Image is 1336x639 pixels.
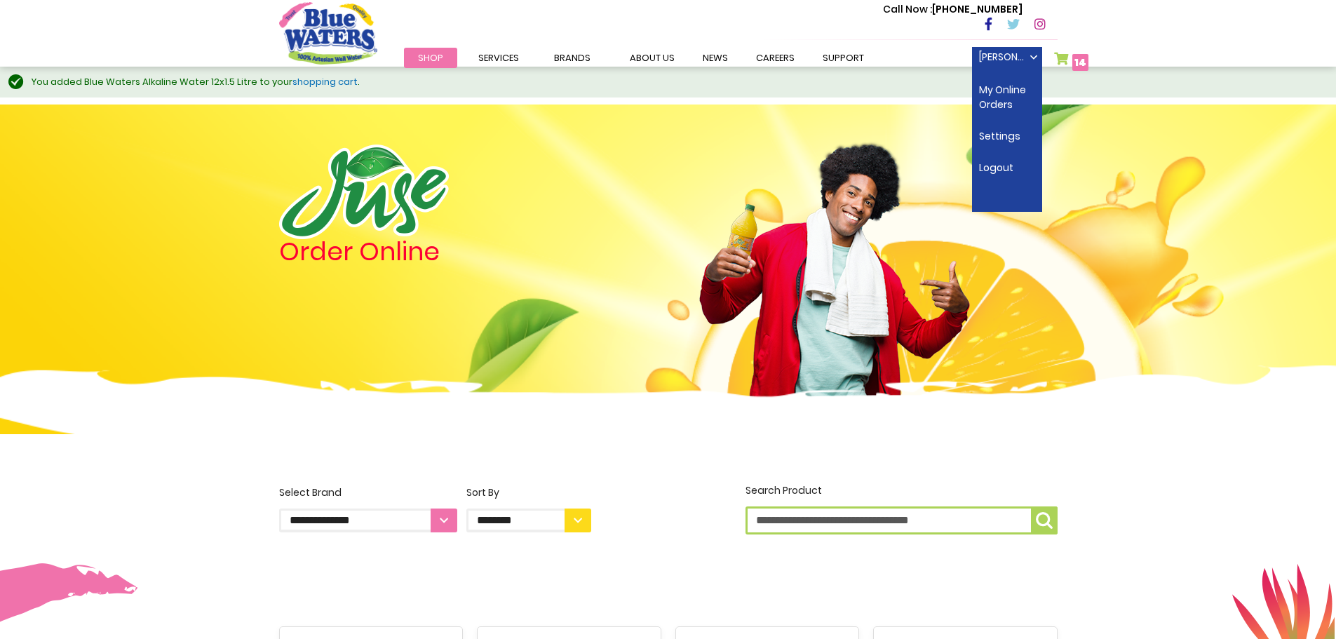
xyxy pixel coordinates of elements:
input: Search Product [745,506,1058,534]
div: Sort By [466,485,591,500]
select: Select Brand [279,509,457,532]
span: Brands [554,51,591,65]
h4: Order Online [279,239,591,264]
button: Search Product [1031,506,1058,534]
span: Services [478,51,519,65]
img: search-icon.png [1036,512,1053,529]
a: [PERSON_NAME] [972,47,1042,68]
img: man.png [698,119,971,419]
a: store logo [279,2,377,64]
img: logo [279,144,449,239]
a: support [809,48,878,68]
a: News [689,48,742,68]
label: Select Brand [279,485,457,532]
a: about us [616,48,689,68]
div: You added Blue Waters Alkaline Water 12x1.5 Litre to your . [32,75,1322,89]
span: Shop [418,51,443,65]
a: My Online Orders [972,78,1042,117]
select: Sort By [466,509,591,532]
a: shopping cart [292,75,358,88]
a: Settings [972,124,1042,149]
span: 14 [1074,55,1086,69]
a: 14 [1054,52,1089,72]
label: Search Product [745,483,1058,534]
a: careers [742,48,809,68]
span: Call Now : [883,2,932,16]
a: Logout [972,156,1042,180]
p: [PHONE_NUMBER] [883,2,1023,17]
